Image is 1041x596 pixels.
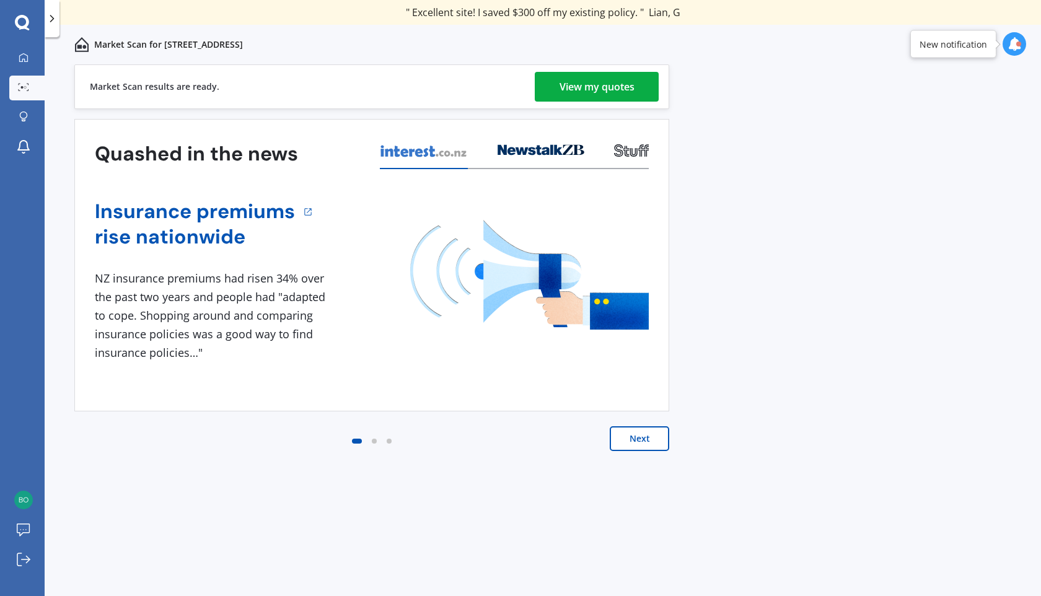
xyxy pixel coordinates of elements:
[95,224,295,250] a: rise nationwide
[560,72,635,102] div: View my quotes
[14,491,33,509] img: 19a9be64657252f00aaa487ecaaca3da
[610,426,669,451] button: Next
[410,220,649,330] img: media image
[74,37,89,52] img: home-and-contents.b802091223b8502ef2dd.svg
[535,72,659,102] a: View my quotes
[95,141,298,167] h3: Quashed in the news
[920,38,987,50] div: New notification
[95,199,295,224] a: Insurance premiums
[95,270,330,362] div: NZ insurance premiums had risen 34% over the past two years and people had "adapted to cope. Shop...
[90,65,219,108] div: Market Scan results are ready.
[94,38,243,51] p: Market Scan for [STREET_ADDRESS]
